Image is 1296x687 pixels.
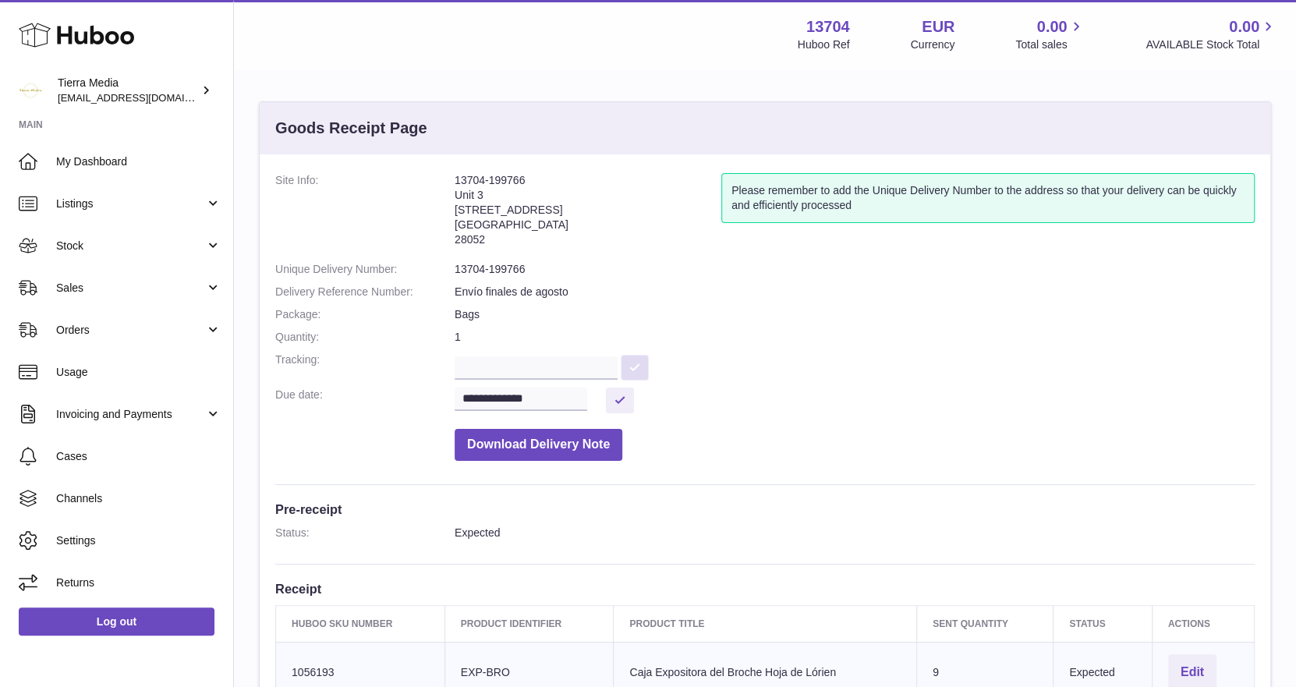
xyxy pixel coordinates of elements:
[275,580,1255,597] h3: Receipt
[455,526,1255,540] dd: Expected
[1015,37,1085,52] span: Total sales
[275,330,455,345] dt: Quantity:
[56,197,205,211] span: Listings
[1146,37,1277,52] span: AVAILABLE Stock Total
[806,16,850,37] strong: 13704
[1037,16,1068,37] span: 0.00
[56,239,205,253] span: Stock
[58,76,198,105] div: Tierra Media
[1229,16,1259,37] span: 0.00
[19,607,214,636] a: Log out
[56,281,205,296] span: Sales
[275,501,1255,518] h3: Pre-receipt
[275,118,427,139] h3: Goods Receipt Page
[455,429,622,461] button: Download Delivery Note
[455,285,1255,299] dd: Envío finales de agosto
[275,285,455,299] dt: Delivery Reference Number:
[1146,16,1277,52] a: 0.00 AVAILABLE Stock Total
[56,491,221,506] span: Channels
[922,16,954,37] strong: EUR
[721,173,1255,223] div: Please remember to add the Unique Delivery Number to the address so that your delivery can be qui...
[56,407,205,422] span: Invoicing and Payments
[56,449,221,464] span: Cases
[917,605,1053,642] th: Sent Quantity
[275,388,455,413] dt: Due date:
[798,37,850,52] div: Huboo Ref
[455,173,721,254] address: 13704-199766 Unit 3 [STREET_ADDRESS] [GEOGRAPHIC_DATA] 28052
[275,262,455,277] dt: Unique Delivery Number:
[444,605,614,642] th: Product Identifier
[275,173,455,254] dt: Site Info:
[275,526,455,540] dt: Status:
[275,352,455,380] dt: Tracking:
[1152,605,1254,642] th: Actions
[275,307,455,322] dt: Package:
[56,575,221,590] span: Returns
[614,605,917,642] th: Product title
[19,79,42,102] img: hola.tierramedia@gmail.com
[911,37,955,52] div: Currency
[455,307,1255,322] dd: Bags
[58,91,229,104] span: [EMAIL_ADDRESS][DOMAIN_NAME]
[56,533,221,548] span: Settings
[56,154,221,169] span: My Dashboard
[1015,16,1085,52] a: 0.00 Total sales
[455,262,1255,277] dd: 13704-199766
[56,323,205,338] span: Orders
[455,330,1255,345] dd: 1
[56,365,221,380] span: Usage
[276,605,445,642] th: Huboo SKU Number
[1053,605,1152,642] th: Status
